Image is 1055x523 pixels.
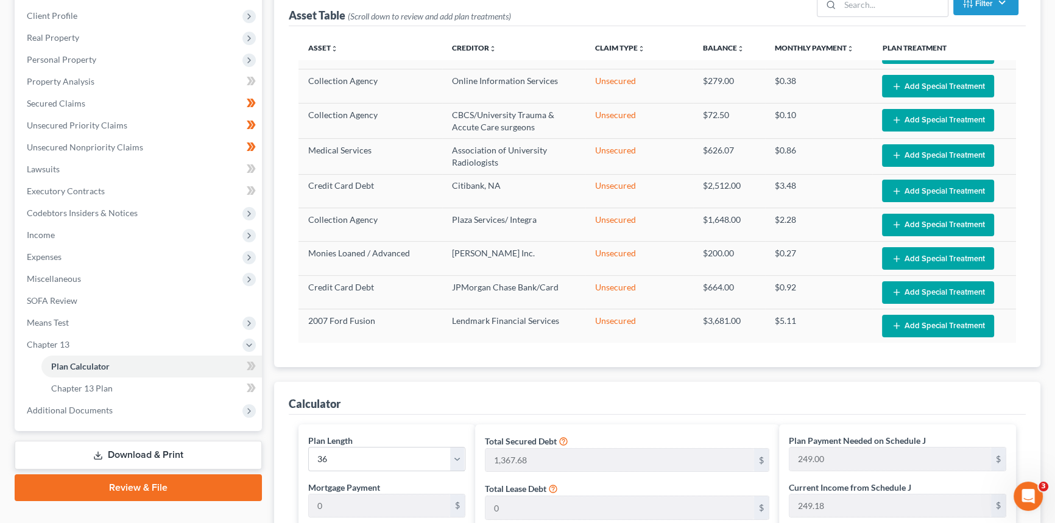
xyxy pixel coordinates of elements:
span: Chapter 13 Plan [51,383,113,393]
td: $3,681.00 [693,309,765,343]
span: Secured Claims [27,98,85,108]
a: Download & Print [15,441,262,469]
div: $ [991,494,1006,518]
input: 0.00 [789,448,991,471]
span: Chapter 13 [27,339,69,349]
td: Medical Services [298,139,442,174]
td: Citibank, NA [442,174,586,208]
a: Property Analysis [17,71,262,93]
span: Lawsuits [27,164,60,174]
td: $279.00 [693,69,765,103]
span: (Scroll down to review and add plan treatments) [348,11,511,21]
label: Plan Payment Needed on Schedule J [789,434,926,447]
a: Unsecured Nonpriority Claims [17,136,262,158]
span: Expenses [27,251,62,262]
button: Add Special Treatment [882,315,994,337]
i: unfold_more [331,45,338,52]
td: 2007 Ford Fusion [298,309,442,343]
td: Unsecured [585,208,693,242]
button: Add Special Treatment [882,180,994,202]
div: $ [450,494,465,518]
a: Secured Claims [17,93,262,114]
td: $0.10 [765,103,873,138]
i: unfold_more [737,45,744,52]
td: Collection Agency [298,208,442,242]
i: unfold_more [847,45,854,52]
span: Means Test [27,317,69,328]
a: SOFA Review [17,290,262,312]
div: $ [991,448,1006,471]
div: Asset Table [289,8,511,23]
td: Unsecured [585,103,693,138]
input: 0.00 [485,449,754,472]
div: $ [754,496,769,519]
a: Plan Calculator [41,356,262,377]
div: Calculator [289,396,340,411]
td: $200.00 [693,242,765,275]
label: Mortgage Payment [308,481,380,494]
td: $2,512.00 [693,174,765,208]
a: Assetunfold_more [308,43,338,52]
input: 0.00 [309,494,450,518]
a: Review & File [15,474,262,501]
td: $0.92 [765,275,873,309]
td: Unsecured [585,139,693,174]
td: Unsecured [585,69,693,103]
span: Income [27,230,55,240]
td: Credit Card Debt [298,174,442,208]
td: Plaza Services/ Integra [442,208,586,242]
td: $664.00 [693,275,765,309]
i: unfold_more [489,45,496,52]
td: Unsecured [585,309,693,343]
a: Balanceunfold_more [703,43,744,52]
span: Personal Property [27,54,96,65]
button: Add Special Treatment [882,214,994,236]
button: Add Special Treatment [882,281,994,304]
td: $0.27 [765,242,873,275]
td: $0.38 [765,69,873,103]
label: Plan Length [308,434,353,447]
iframe: Intercom live chat [1014,482,1043,511]
td: $3.48 [765,174,873,208]
span: SOFA Review [27,295,77,306]
div: $ [754,449,769,472]
button: Add Special Treatment [882,75,994,97]
a: Claim Typeunfold_more [595,43,645,52]
td: Unsecured [585,275,693,309]
td: [PERSON_NAME] Inc. [442,242,586,275]
span: Additional Documents [27,405,113,415]
td: $1,648.00 [693,208,765,242]
input: 0.00 [789,494,991,518]
td: $626.07 [693,139,765,174]
a: Executory Contracts [17,180,262,202]
label: Current Income from Schedule J [789,481,911,494]
td: Collection Agency [298,69,442,103]
span: Unsecured Priority Claims [27,120,127,130]
td: Unsecured [585,242,693,275]
a: Lawsuits [17,158,262,180]
label: Total Lease Debt [485,482,546,495]
td: Association of University Radiologists [442,139,586,174]
td: $5.11 [765,309,873,343]
td: $0.86 [765,139,873,174]
span: 3 [1039,482,1048,491]
span: Property Analysis [27,76,94,86]
input: 0.00 [485,496,754,519]
a: Monthly Paymentunfold_more [775,43,854,52]
td: JPMorgan Chase Bank/Card [442,275,586,309]
a: Chapter 13 Plan [41,377,262,399]
td: $72.50 [693,103,765,138]
span: Executory Contracts [27,186,105,196]
i: unfold_more [638,45,645,52]
td: CBCS/University Trauma & Accute Care surgeons [442,103,586,138]
button: Add Special Treatment [882,144,994,167]
td: Monies Loaned / Advanced [298,242,442,275]
td: Unsecured [585,174,693,208]
td: Collection Agency [298,103,442,138]
td: Lendmark Financial Services [442,309,586,343]
span: Client Profile [27,10,77,21]
span: Plan Calculator [51,361,110,371]
a: Creditorunfold_more [452,43,496,52]
button: Add Special Treatment [882,109,994,132]
td: Online Information Services [442,69,586,103]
